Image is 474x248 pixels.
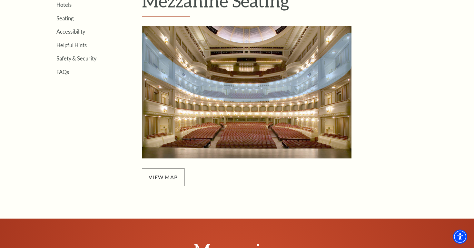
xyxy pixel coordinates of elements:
a: view map - open in a new tab [142,173,184,180]
a: Safety & Security [56,55,96,61]
span: view map [142,168,184,186]
a: FAQs [56,69,69,75]
a: Seating [56,15,74,21]
a: Accessibility [56,28,85,35]
a: Hotels [56,2,72,8]
a: Helpful Hints [56,42,87,48]
div: Accessibility Menu [453,230,467,244]
img: Mezzanine Seating [142,26,351,158]
a: Mezzanine Seating - open in a new tab [142,88,351,95]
